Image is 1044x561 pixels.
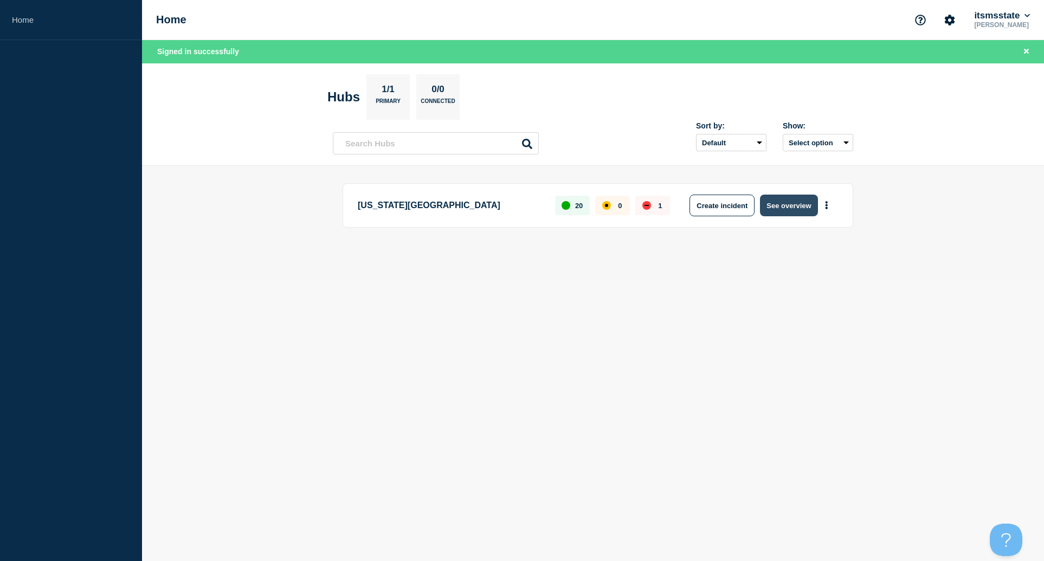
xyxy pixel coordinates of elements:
[156,14,186,26] h1: Home
[783,121,853,130] div: Show:
[157,47,239,56] span: Signed in successfully
[421,98,455,109] p: Connected
[376,98,401,109] p: Primary
[990,524,1022,556] iframe: Help Scout Beacon - Open
[696,134,766,151] select: Sort by
[602,201,611,210] div: affected
[575,202,583,210] p: 20
[689,195,755,216] button: Create incident
[642,201,651,210] div: down
[327,89,360,105] h2: Hubs
[1020,46,1033,58] button: Close banner
[909,9,932,31] button: Support
[783,134,853,151] button: Select option
[562,201,570,210] div: up
[820,196,834,216] button: More actions
[658,202,662,210] p: 1
[760,195,817,216] button: See overview
[428,84,449,98] p: 0/0
[696,121,766,130] div: Sort by:
[972,21,1032,29] p: [PERSON_NAME]
[358,195,543,216] p: [US_STATE][GEOGRAPHIC_DATA]
[333,132,539,154] input: Search Hubs
[618,202,622,210] p: 0
[378,84,399,98] p: 1/1
[938,9,961,31] button: Account settings
[972,10,1032,21] button: itsmsstate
